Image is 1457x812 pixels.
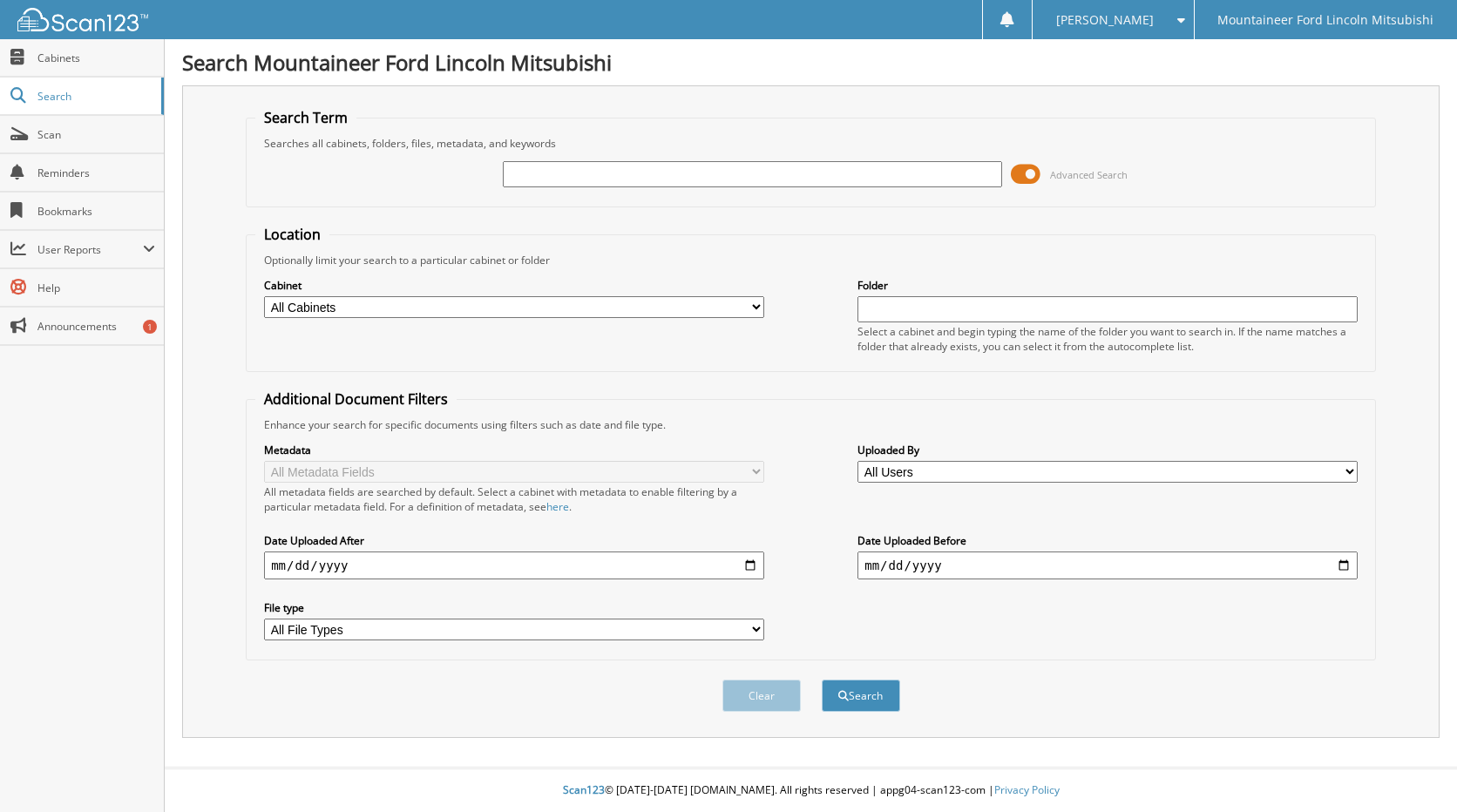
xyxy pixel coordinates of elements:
[255,225,329,244] legend: Location
[165,769,1457,812] div: © [DATE]-[DATE] [DOMAIN_NAME]. All rights reserved | appg04-scan123-com |
[37,51,155,65] span: Cabinets
[182,48,1440,77] h1: Search Mountaineer Ford Lincoln Mitsubishi
[255,136,1366,151] div: Searches all cabinets, folders, files, metadata, and keywords
[264,600,764,615] label: File type
[1217,15,1433,25] span: Mountaineer Ford Lincoln Mitsubishi
[1056,15,1154,25] span: [PERSON_NAME]
[264,484,764,514] div: All metadata fields are searched by default. Select a cabinet with metadata to enable filtering b...
[1370,728,1457,812] iframe: Chat Widget
[857,551,1358,579] input: end
[264,278,764,293] label: Cabinet
[546,499,569,514] a: here
[37,89,152,104] span: Search
[722,680,801,712] button: Clear
[255,389,457,409] legend: Additional Document Filters
[857,533,1358,548] label: Date Uploaded Before
[255,253,1366,267] div: Optionally limit your search to a particular cabinet or folder
[857,278,1358,293] label: Folder
[37,319,155,334] span: Announcements
[255,417,1366,432] div: Enhance your search for specific documents using filters such as date and file type.
[37,242,143,257] span: User Reports
[17,8,148,31] img: scan123-logo-white.svg
[37,166,155,180] span: Reminders
[994,782,1060,797] a: Privacy Policy
[563,782,605,797] span: Scan123
[1050,168,1128,181] span: Advanced Search
[143,320,157,334] div: 1
[857,443,1358,457] label: Uploaded By
[264,443,764,457] label: Metadata
[255,108,356,127] legend: Search Term
[857,324,1358,354] div: Select a cabinet and begin typing the name of the folder you want to search in. If the name match...
[37,127,155,142] span: Scan
[37,204,155,219] span: Bookmarks
[37,281,155,295] span: Help
[264,533,764,548] label: Date Uploaded After
[264,551,764,579] input: start
[822,680,900,712] button: Search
